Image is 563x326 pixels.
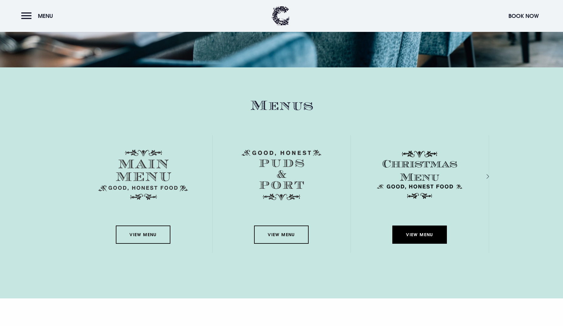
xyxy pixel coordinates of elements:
img: Menu puds and port [242,150,321,201]
span: Menu [38,12,53,19]
img: Menu main menu [98,150,188,200]
button: Book Now [505,9,542,22]
button: Menu [21,9,56,22]
img: Christmas Menu SVG [375,150,464,200]
div: Next slide [478,172,484,181]
h2: Menus [74,98,489,114]
a: View Menu [392,226,447,244]
img: Clandeboye Lodge [272,6,290,26]
a: View Menu [116,226,170,244]
a: View Menu [254,226,309,244]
